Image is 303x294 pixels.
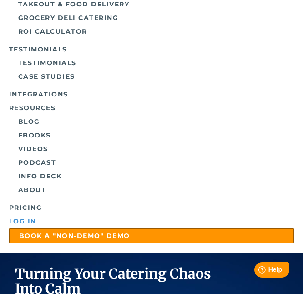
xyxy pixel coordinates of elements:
[9,115,294,128] a: Blog
[222,259,293,284] iframe: Help widget launcher
[9,101,294,115] a: Resources
[9,25,294,38] a: ROI Calculator
[9,128,294,142] a: eBooks
[9,169,294,183] a: Info Deck
[9,42,294,56] a: Testimonials
[9,156,294,169] a: Podcast
[9,56,294,70] a: Testimonials
[9,11,294,25] a: Grocery Deli Catering
[9,183,294,197] a: About
[9,214,294,228] a: Log in
[9,201,294,214] a: Pricing
[9,228,294,243] a: Book a "Non-Demo" Demo
[9,70,294,83] a: Case Studies
[9,87,294,101] a: Integrations
[9,142,294,156] a: Videos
